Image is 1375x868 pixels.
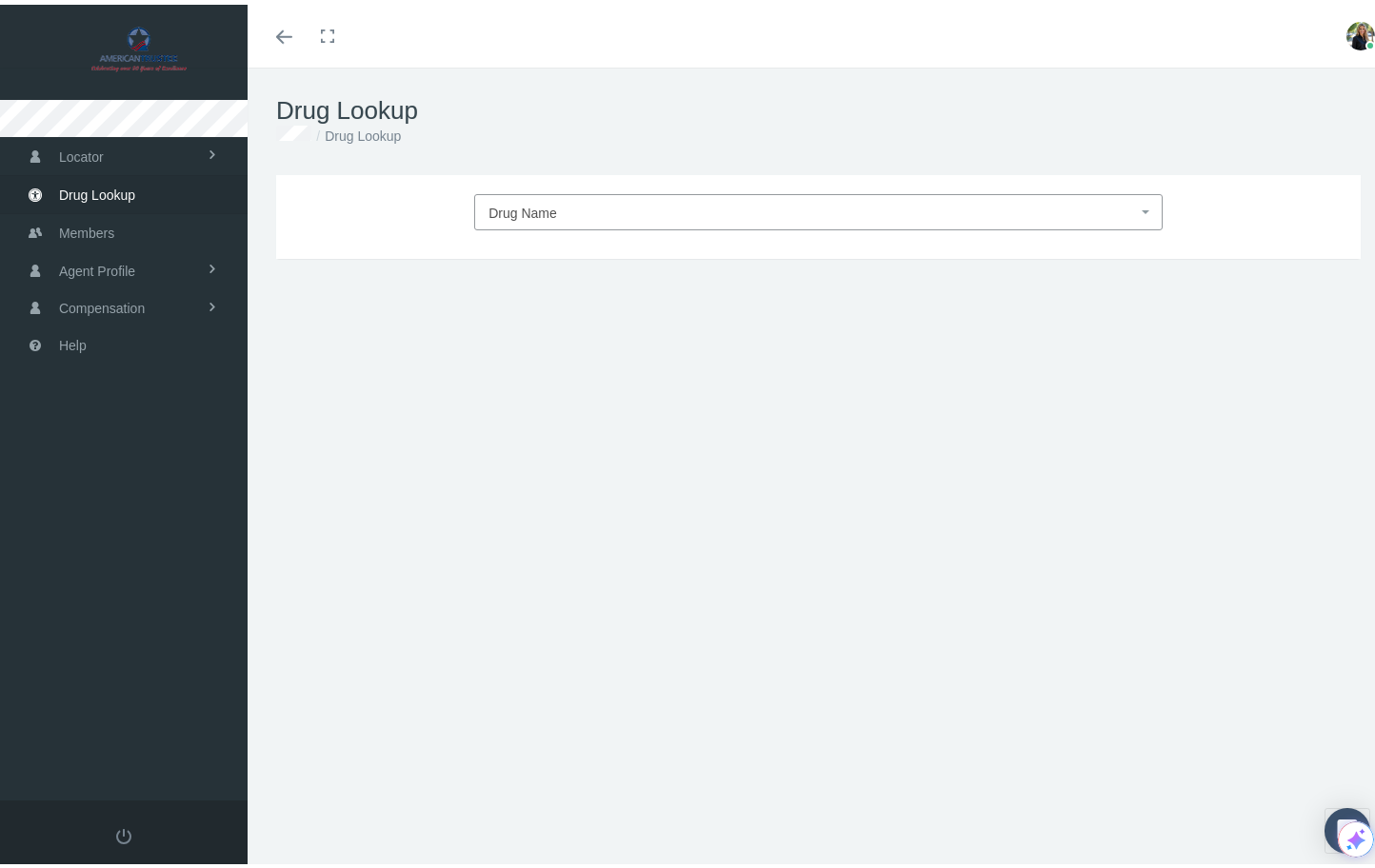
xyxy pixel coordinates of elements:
img: Icon [1345,823,1367,846]
span: Agent Profile [59,248,135,285]
img: S_Profile_Picture_16535.jpeg [1346,17,1375,46]
span: Drug Name [488,201,557,216]
span: Compensation [59,286,145,322]
li: Drug Lookup [311,121,401,142]
h1: Drug Lookup [276,91,1361,121]
span: Help [59,323,87,359]
span: Locator [59,134,104,170]
div: Open Intercom Messenger [1325,803,1370,849]
span: Members [59,210,114,247]
img: AMERICAN TRUSTEE [25,21,253,69]
span: Drug Lookup [59,172,135,208]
